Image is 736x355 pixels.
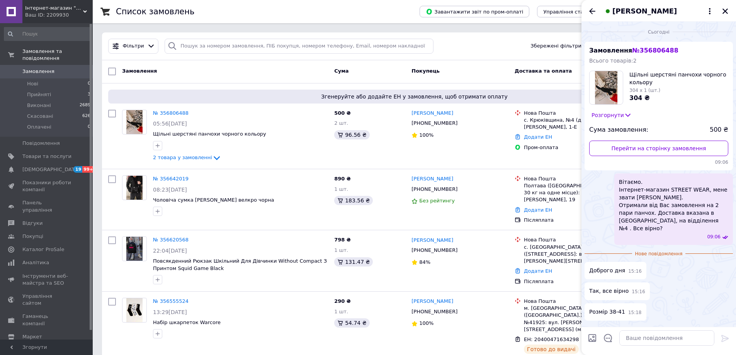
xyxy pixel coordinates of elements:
span: Інтернет-магазин "STREET WEAR" [25,5,83,12]
a: Повсякденний Рюкзак Шкільний Для Дівчинки Without Compact З Принтом Squid Game Black [153,258,327,271]
a: Фото товару [122,175,147,200]
span: 1 шт. [334,309,348,314]
span: Замовлення [22,68,54,75]
span: Товари та послуги [22,153,71,160]
span: 1 шт. [334,186,348,192]
span: Всього товарів: 2 [589,58,637,64]
a: Фото товару [122,110,147,134]
span: № 356806488 [632,47,678,54]
span: 15:16 12.08.2025 [632,289,645,295]
div: м. [GEOGRAPHIC_DATA] ([GEOGRAPHIC_DATA].), Поштомат №41925: вул. [PERSON_NAME][STREET_ADDRESS] (м... [524,305,632,333]
div: Нова Пошта [524,175,632,182]
span: 22:04[DATE] [153,248,187,254]
span: 798 ₴ [334,237,351,243]
span: Показники роботи компанії [22,179,71,193]
a: [PERSON_NAME] [411,298,453,305]
span: Сьогодні [645,29,673,36]
span: 0 [88,124,90,131]
span: Прийняті [27,91,51,98]
span: [PHONE_NUMBER] [411,120,457,126]
span: Повідомлення [22,140,60,147]
span: Щільні шерстяні панчохи чорного кольору [629,71,728,86]
span: Замовлення та повідомлення [22,48,93,62]
span: 05:56[DATE] [153,121,187,127]
a: Щільні шерстяні панчохи чорного кольору [153,131,266,137]
img: Фото товару [126,176,143,200]
a: [PERSON_NAME] [411,175,453,183]
span: Збережені фільтри: [530,42,583,50]
span: 08:23[DATE] [153,187,187,193]
span: Сума замовлення: [589,126,648,134]
span: 2689 [80,102,90,109]
span: 2 шт. [334,120,348,126]
span: Інструменти веб-майстра та SEO [22,273,71,287]
span: 290 ₴ [334,298,351,304]
img: Фото товару [126,237,143,261]
span: Вітаємо. Інтернет-магазин STREET WEAR, мене звати [PERSON_NAME]. Отримали від Вас замовлення на 2... [619,178,728,232]
span: 890 ₴ [334,176,351,182]
span: 84% [419,259,430,265]
span: Каталог ProSale [22,246,64,253]
span: 19 [73,166,82,173]
div: Нова Пошта [524,236,632,243]
a: № 356806488 [153,110,189,116]
span: Маркет [22,333,42,340]
button: Закрити [721,7,730,16]
a: Фото товару [122,236,147,261]
div: Нова Пошта [524,298,632,305]
div: Післяплата [524,217,632,224]
span: Управління сайтом [22,293,71,307]
span: 1 шт. [334,247,348,253]
span: 15:18 12.08.2025 [628,309,642,316]
span: Скасовані [27,113,53,120]
span: Доброго дня [589,267,625,275]
div: 12.08.2025 [585,28,733,36]
span: Згенеруйте або додайте ЕН у замовлення, щоб отримати оплату [111,93,717,100]
span: [PHONE_NUMBER] [411,309,457,314]
span: Гаманець компанії [22,313,71,327]
span: 500 ₴ [710,126,728,134]
div: с. [GEOGRAPHIC_DATA] ([STREET_ADDRESS]: вул. [PERSON_NAME][STREET_ADDRESS] [524,244,632,265]
div: Готово до видачі [524,345,579,354]
span: Покупець [411,68,440,74]
span: Доставка та оплата [515,68,572,74]
span: Оплачені [27,124,51,131]
a: Фото товару [122,298,147,323]
div: Ваш ID: 2209930 [25,12,93,19]
a: Додати ЕН [524,207,552,213]
span: 500 ₴ [334,110,351,116]
span: Замовлення [589,47,678,54]
span: Управління статусами [543,9,602,15]
span: Покупці [22,233,43,240]
button: Управління статусами [537,6,609,17]
button: [PERSON_NAME] [603,6,714,16]
span: [PHONE_NUMBER] [411,247,457,253]
div: 96.56 ₴ [334,130,369,139]
input: Пошук [4,27,91,41]
span: 100% [419,132,433,138]
span: 13:29[DATE] [153,309,187,315]
button: Відкрити шаблони відповідей [603,333,613,343]
span: Виконані [27,102,51,109]
span: 99+ [82,166,95,173]
span: 304 x 1 (шт.) [629,88,660,93]
a: [PERSON_NAME] [411,237,453,244]
img: Фото товару [126,110,143,134]
h1: Список замовлень [116,7,194,16]
span: Чоловіча сумка [PERSON_NAME] велкро чорна [153,197,274,203]
span: 09:06 12.08.2025 [707,234,721,240]
a: Набір шкарпеток Warcore [153,319,221,325]
div: Пром-оплата [524,144,632,151]
span: Розмір 38-41 [589,308,625,316]
img: Фото товару [126,298,143,322]
a: [PERSON_NAME] [411,110,453,117]
div: 131.47 ₴ [334,257,373,267]
span: 100% [419,320,433,326]
span: 3 [88,91,90,98]
div: Післяплата [524,278,632,285]
span: [DEMOGRAPHIC_DATA] [22,166,80,173]
img: 5195894737_w100_h100_plotnye-sherstyanye-chulki.jpg [595,71,617,104]
span: Аналітика [22,259,49,266]
span: Нові [27,80,38,87]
